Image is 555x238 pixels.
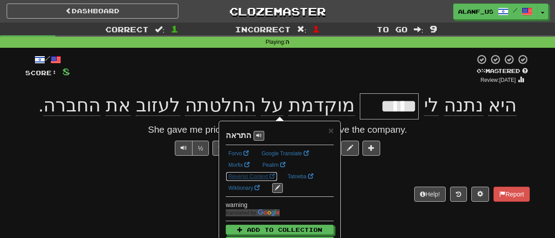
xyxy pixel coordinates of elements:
button: Play sentence audio (ctl+space) [175,141,193,156]
a: Forvo [226,149,251,158]
a: Tatoeba [285,172,316,181]
span: : [297,26,307,33]
a: Clozemaster [192,4,363,19]
button: edit links [272,183,283,193]
span: מוקדמת [289,95,355,116]
span: 1 [312,23,320,34]
span: To go [377,25,408,34]
button: Round history (alt+y) [450,187,467,202]
span: החברה [43,95,100,116]
span: נתנה [444,95,483,116]
a: Google Translate [259,149,312,158]
span: : [414,26,424,33]
span: 1 [171,23,178,34]
a: Dashboard [7,4,178,19]
img: Color short [226,209,280,216]
span: : [155,26,165,33]
strong: ה [285,39,289,45]
span: × [328,125,334,135]
span: החלטתה [185,95,256,116]
button: Add to collection (alt+a) [362,141,380,156]
a: Morfix [226,160,252,170]
strong: התראה [226,131,251,140]
span: לעזוב [136,95,180,116]
div: Mastered [475,67,530,75]
a: Pealim [260,160,288,170]
button: Add to Collection [226,225,334,234]
span: לי [424,95,439,116]
span: alanf_us [458,8,493,15]
button: Favorite sentence (alt+f) [212,141,230,156]
a: alanf_us / [453,4,537,19]
span: 9 [430,23,437,34]
button: ½ [192,141,209,156]
div: She gave me prior notice of her decision to leave the company. [25,123,530,136]
div: / [25,54,70,65]
span: Score: [25,69,57,77]
span: את [106,95,131,116]
span: על [261,95,283,116]
span: / [513,7,517,13]
button: Report [493,187,530,202]
span: 8 [62,66,70,77]
span: Correct [105,25,149,34]
button: Edit sentence (alt+d) [341,141,359,156]
a: Wiktionary [226,183,262,193]
span: Incorrect [235,25,291,34]
a: Reverso Context [226,172,277,181]
div: Text-to-speech controls [173,141,209,156]
span: היא [488,95,516,116]
small: Review: [DATE] [481,77,516,83]
button: Help! [414,187,446,202]
span: 0 % [477,67,486,74]
div: warning [226,200,334,209]
span: . [39,95,360,116]
button: Close [328,126,334,135]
